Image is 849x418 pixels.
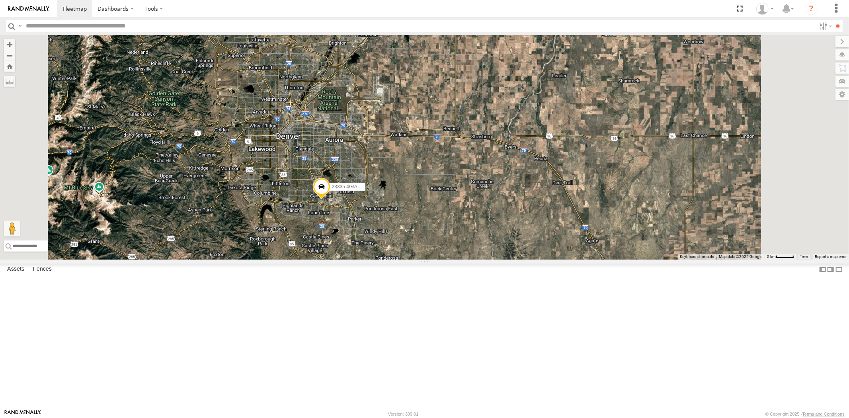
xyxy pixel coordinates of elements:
[802,412,845,416] a: Terms and Conditions
[388,412,418,416] div: Version: 309.01
[332,184,367,189] span: 23335 4G/Active
[835,264,843,275] label: Hide Summary Table
[827,264,835,275] label: Dock Summary Table to the Right
[805,2,818,15] i: ?
[753,3,777,15] div: Sardor Khadjimedov
[17,20,23,32] label: Search Query
[4,50,15,61] button: Zoom out
[4,61,15,72] button: Zoom Home
[3,264,28,275] label: Assets
[765,412,845,416] div: © Copyright 2025 -
[816,20,833,32] label: Search Filter Options
[8,6,49,12] img: rand-logo.svg
[719,254,762,259] span: Map data ©2025 Google
[815,254,847,259] a: Report a map error
[800,255,809,258] a: Terms (opens in new tab)
[767,254,776,259] span: 5 km
[819,264,827,275] label: Dock Summary Table to the Left
[765,254,796,260] button: Map Scale: 5 km per 42 pixels
[4,39,15,50] button: Zoom in
[680,254,714,260] button: Keyboard shortcuts
[4,221,20,236] button: Drag Pegman onto the map to open Street View
[29,264,56,275] label: Fences
[4,410,41,418] a: Visit our Website
[4,76,15,87] label: Measure
[835,89,849,100] label: Map Settings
